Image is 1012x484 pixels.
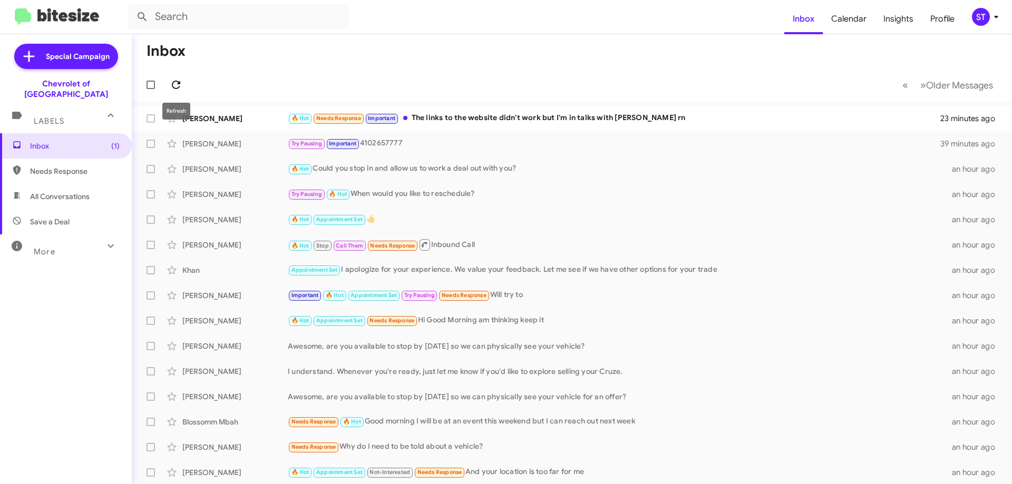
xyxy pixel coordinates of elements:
span: Labels [34,116,64,126]
div: an hour ago [952,341,1004,351]
div: Awesome, are you available to stop by [DATE] so we can physically see your vehicle? [288,341,952,351]
div: an hour ago [952,240,1004,250]
div: an hour ago [952,315,1004,326]
div: an hour ago [952,164,1004,174]
a: Inbox [784,4,823,34]
span: All Conversations [30,191,90,202]
div: Why do I need to be told about a vehicle? [288,441,952,453]
div: [PERSON_NAME] [182,240,288,250]
span: Needs Response [369,317,414,324]
span: 🔥 Hot [291,317,309,324]
nav: Page navigation example [897,74,999,96]
div: When would you like to reschedule? [288,188,952,200]
h1: Inbox [147,43,186,60]
span: Try Pausing [404,292,435,299]
span: Stop [316,242,329,249]
div: 4102657777 [288,137,940,150]
div: an hour ago [952,467,1004,478]
div: [PERSON_NAME] [182,315,288,326]
button: ST [963,8,1000,26]
div: And your location is too far for me [288,466,952,478]
span: Try Pausing [291,140,322,147]
span: Save a Deal [30,216,70,227]
input: Search [128,4,349,29]
span: Needs Response [316,115,361,122]
div: ST [972,8,990,26]
span: Appointment Set [316,317,363,324]
span: Appointment Set [316,216,363,223]
div: The links to the website didn't work but I'm in talks with [PERSON_NAME] rn [288,112,940,124]
span: Special Campaign [46,51,110,62]
span: 🔥 Hot [329,191,347,197]
div: [PERSON_NAME] [182,113,288,124]
span: Needs Response [370,242,415,249]
div: an hour ago [952,366,1004,377]
span: Call Them [336,242,363,249]
span: « [902,78,908,92]
a: Calendar [823,4,875,34]
div: [PERSON_NAME] [182,189,288,200]
a: Profile [922,4,963,34]
div: 23 minutes ago [940,113,1004,124]
span: Important [368,115,395,122]
div: an hour ago [952,265,1004,275]
a: Insights [875,4,922,34]
span: 🔥 Hot [343,418,361,425]
span: More [34,247,55,256]
span: » [920,78,926,92]
span: Not-Interested [369,469,410,476]
span: Important [329,140,356,147]
span: Needs Response [291,443,336,450]
div: [PERSON_NAME] [182,214,288,225]
div: 👍 [288,213,952,225]
div: Inbound Call [288,238,952,251]
span: 🔥 Hot [326,292,344,299]
span: Inbox [30,141,120,151]
span: Older Messages [926,80,993,91]
div: [PERSON_NAME] [182,139,288,149]
span: Important [291,292,319,299]
span: Needs Response [30,166,120,176]
div: an hour ago [952,189,1004,200]
div: Could you stop in and allow us to work a deal out with you? [288,163,952,175]
button: Next [914,74,999,96]
div: Awesome, are you available to stop by [DATE] so we can physically see your vehicle for an offer? [288,391,952,402]
span: Appointment Set [316,469,363,476]
span: 🔥 Hot [291,469,309,476]
span: 🔥 Hot [291,242,309,249]
div: Khan [182,265,288,275]
div: [PERSON_NAME] [182,164,288,174]
div: Blossomm Mbah [182,417,288,427]
span: (1) [111,141,120,151]
span: Needs Response [417,469,462,476]
div: an hour ago [952,391,1004,402]
span: 🔥 Hot [291,115,309,122]
div: an hour ago [952,417,1004,427]
div: [PERSON_NAME] [182,290,288,301]
span: 🔥 Hot [291,216,309,223]
span: Appointment Set [351,292,397,299]
div: Good morning I will be at an event this weekend but I can reach out next week [288,416,952,428]
a: Special Campaign [14,44,118,69]
div: Hi Good Morning am thinking keep it [288,314,952,327]
div: [PERSON_NAME] [182,442,288,452]
div: an hour ago [952,290,1004,301]
span: Appointment Set [291,266,338,273]
div: [PERSON_NAME] [182,341,288,351]
span: 🔥 Hot [291,165,309,172]
div: an hour ago [952,442,1004,452]
div: [PERSON_NAME] [182,467,288,478]
div: 39 minutes ago [940,139,1004,149]
div: I apologize for your experience. We value your feedback. Let me see if we have other options for ... [288,264,952,276]
div: [PERSON_NAME] [182,366,288,377]
span: Needs Response [291,418,336,425]
div: Will try to [288,289,952,301]
button: Previous [896,74,914,96]
span: Try Pausing [291,191,322,197]
div: an hour ago [952,214,1004,225]
div: [PERSON_NAME] [182,391,288,402]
